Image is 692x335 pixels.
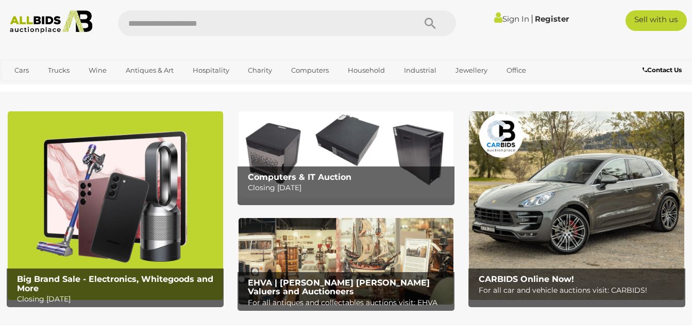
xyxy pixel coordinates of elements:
[248,278,430,297] b: EHVA | [PERSON_NAME] [PERSON_NAME] Valuers and Auctioneers
[8,62,36,79] a: Cars
[239,218,454,304] img: EHVA | Evans Hastings Valuers and Auctioneers
[469,111,684,300] a: CARBIDS Online Now! CARBIDS Online Now! For all car and vehicle auctions visit: CARBIDS!
[469,111,684,300] img: CARBIDS Online Now!
[626,10,687,31] a: Sell with us
[248,296,449,309] p: For all antiques and collectables auctions visit: EHVA
[17,293,218,306] p: Closing [DATE]
[404,10,456,36] button: Search
[241,62,279,79] a: Charity
[248,172,351,182] b: Computers & IT Auction
[8,111,223,300] img: Big Brand Sale - Electronics, Whitegoods and More
[186,62,236,79] a: Hospitality
[8,79,42,96] a: Sports
[643,64,684,76] a: Contact Us
[397,62,443,79] a: Industrial
[341,62,392,79] a: Household
[248,181,449,194] p: Closing [DATE]
[239,218,454,304] a: EHVA | Evans Hastings Valuers and Auctioneers EHVA | [PERSON_NAME] [PERSON_NAME] Valuers and Auct...
[239,111,454,197] a: Computers & IT Auction Computers & IT Auction Closing [DATE]
[41,62,76,79] a: Trucks
[284,62,335,79] a: Computers
[48,79,134,96] a: [GEOGRAPHIC_DATA]
[643,66,682,74] b: Contact Us
[500,62,533,79] a: Office
[239,111,454,197] img: Computers & IT Auction
[5,10,97,33] img: Allbids.com.au
[449,62,494,79] a: Jewellery
[494,14,529,24] a: Sign In
[531,13,533,24] span: |
[17,274,213,293] b: Big Brand Sale - Electronics, Whitegoods and More
[8,111,223,300] a: Big Brand Sale - Electronics, Whitegoods and More Big Brand Sale - Electronics, Whitegoods and Mo...
[479,284,680,297] p: For all car and vehicle auctions visit: CARBIDS!
[479,274,574,284] b: CARBIDS Online Now!
[119,62,180,79] a: Antiques & Art
[535,14,569,24] a: Register
[82,62,113,79] a: Wine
